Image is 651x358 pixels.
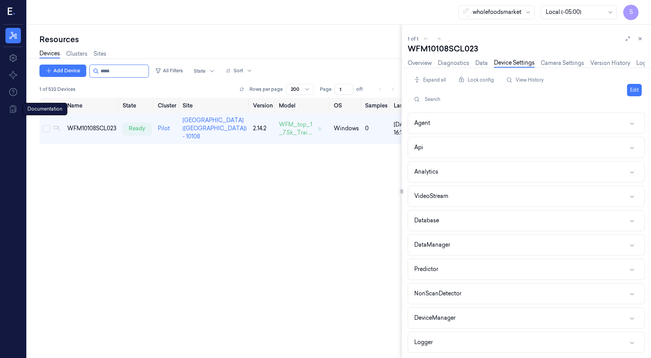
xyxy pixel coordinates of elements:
div: Database [414,217,439,225]
a: Diagnostics [438,59,469,67]
div: Expand all [411,73,449,87]
button: S [623,5,639,20]
button: Api [408,137,644,158]
nav: pagination [375,84,398,95]
a: [GEOGRAPHIC_DATA] ([GEOGRAPHIC_DATA]) - 10108 [183,117,247,140]
div: Logger [414,338,433,346]
div: VideoStream [414,192,448,200]
div: Resources [39,34,401,45]
span: 1 of 532 Devices [39,86,75,93]
th: Name [64,98,120,113]
th: OS [331,98,362,113]
div: Agent [414,119,430,127]
a: Clusters [66,50,87,58]
button: Predictor [408,259,644,280]
a: Data [475,59,488,67]
th: Cluster [155,98,179,113]
div: Analytics [414,168,438,176]
button: Add Device [39,65,86,77]
p: windows [334,124,359,133]
div: DataManager [414,241,450,249]
button: Agent [408,113,644,133]
span: Page [320,86,331,93]
button: VideoStream [408,186,644,206]
a: Pilot [158,125,170,132]
a: Sites [94,50,106,58]
div: WFM10108SCL023 [408,43,645,54]
a: Version History [590,59,630,67]
th: Site [179,98,250,113]
div: DeviceManager [414,314,456,322]
button: Lock config [455,74,497,86]
button: Edit [627,84,642,96]
a: Device Settings [494,59,535,68]
a: Camera Settings [541,59,584,67]
th: Model [276,98,331,113]
div: Documentation [22,103,67,115]
div: [DATE] 16:13:09.071 [394,121,422,137]
th: Last Ping [391,98,425,113]
th: State [120,98,155,113]
th: Samples [362,98,391,113]
button: Select row [43,125,50,133]
div: Predictor [414,265,438,273]
button: All Filters [152,65,186,77]
a: Logs [636,59,649,67]
span: 1 of 1 [408,36,419,42]
button: DeviceManager [408,308,644,328]
a: Devices [39,49,60,58]
button: View History [503,74,547,86]
div: ready [123,123,152,135]
div: Lock config [455,73,497,87]
div: 0 [365,124,388,133]
span: of 1 [356,86,369,93]
a: Overview [408,59,432,67]
p: Rows per page [249,86,283,93]
button: Analytics [408,162,644,182]
button: NonScanDetector [408,283,644,304]
div: WFM10108SCL023 [67,124,116,133]
span: WFM_top_1 _7.5k_Trai ... [279,121,315,137]
div: 2.14.2 [253,124,273,133]
div: Api [414,143,423,152]
button: DataManager [408,235,644,255]
button: Logger [408,332,644,353]
div: NonScanDetector [414,290,461,298]
button: Expand all [411,74,449,86]
button: Select all [43,102,50,109]
th: Version [250,98,276,113]
button: Database [408,210,644,231]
